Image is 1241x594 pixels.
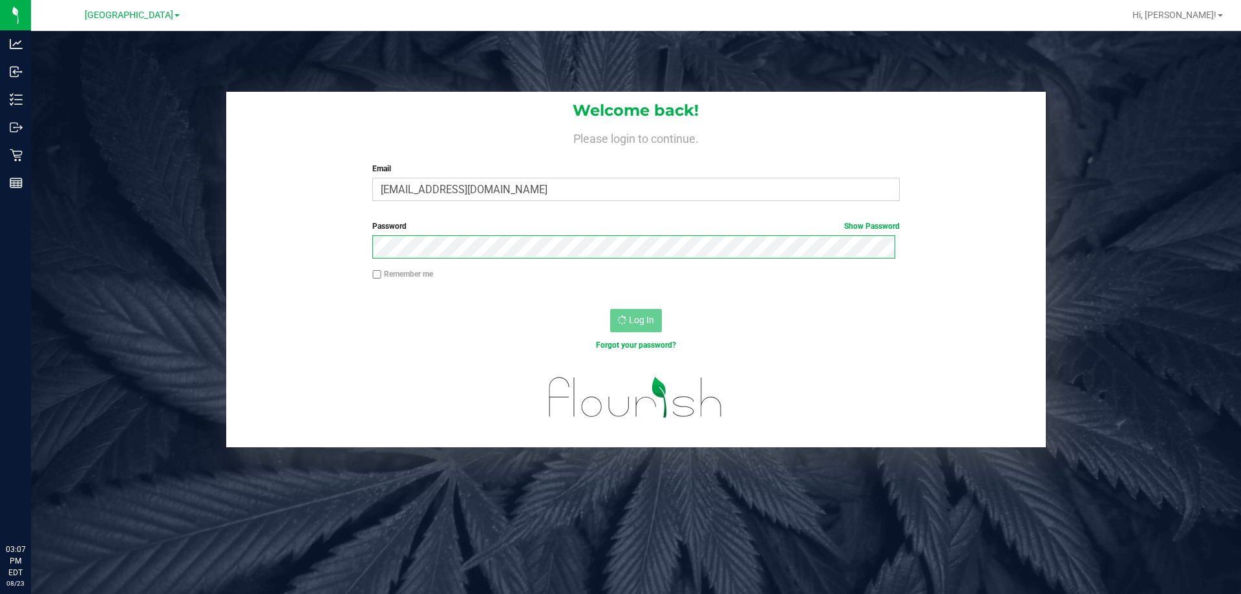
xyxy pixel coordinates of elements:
[372,163,899,175] label: Email
[10,121,23,134] inline-svg: Outbound
[844,222,900,231] a: Show Password
[226,102,1046,119] h1: Welcome back!
[610,309,662,332] button: Log In
[6,544,25,578] p: 03:07 PM EDT
[372,270,381,279] input: Remember me
[596,341,676,350] a: Forgot your password?
[372,268,433,280] label: Remember me
[533,365,738,430] img: flourish_logo.svg
[226,129,1046,145] h4: Please login to continue.
[10,65,23,78] inline-svg: Inbound
[10,176,23,189] inline-svg: Reports
[10,37,23,50] inline-svg: Analytics
[1132,10,1216,20] span: Hi, [PERSON_NAME]!
[10,93,23,106] inline-svg: Inventory
[85,10,173,21] span: [GEOGRAPHIC_DATA]
[10,149,23,162] inline-svg: Retail
[6,578,25,588] p: 08/23
[629,315,654,325] span: Log In
[372,222,407,231] span: Password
